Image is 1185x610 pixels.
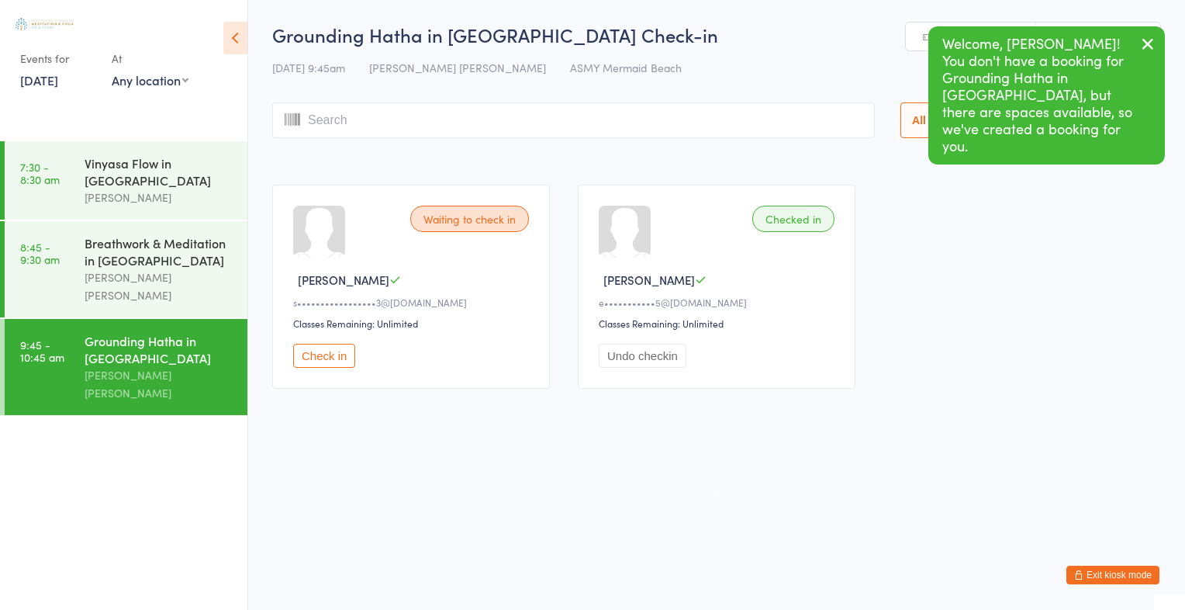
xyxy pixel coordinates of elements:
h2: Grounding Hatha in [GEOGRAPHIC_DATA] Check-in [272,22,1161,47]
div: Vinyasa Flow in [GEOGRAPHIC_DATA] [85,154,234,189]
img: Australian School of Meditation & Yoga (Gold Coast) [16,18,74,30]
div: Welcome, [PERSON_NAME]! You don't have a booking for Grounding Hatha in [GEOGRAPHIC_DATA], but th... [928,26,1165,165]
div: Waiting to check in [410,206,529,232]
input: Search [272,102,875,138]
time: 8:45 - 9:30 am [20,241,60,265]
a: 7:30 -8:30 amVinyasa Flow in [GEOGRAPHIC_DATA][PERSON_NAME] [5,141,247,220]
div: Classes Remaining: Unlimited [599,317,839,330]
div: Classes Remaining: Unlimited [293,317,534,330]
div: [PERSON_NAME] [PERSON_NAME] [85,366,234,402]
div: At [112,46,188,71]
span: [PERSON_NAME] [298,272,389,288]
div: [PERSON_NAME] [PERSON_NAME] [85,269,234,304]
div: Breathwork & Meditation in [GEOGRAPHIC_DATA] [85,234,234,269]
div: Checked in [752,206,834,232]
div: s•••••••••••••••••3@[DOMAIN_NAME] [293,296,534,309]
a: 8:45 -9:30 amBreathwork & Meditation in [GEOGRAPHIC_DATA][PERSON_NAME] [PERSON_NAME] [5,221,247,317]
a: [DATE] [20,71,58,88]
div: Events for [20,46,96,71]
span: [DATE] 9:45am [272,60,345,75]
a: 9:45 -10:45 amGrounding Hatha in [GEOGRAPHIC_DATA][PERSON_NAME] [PERSON_NAME] [5,319,247,415]
span: ASMY Mermaid Beach [570,60,682,75]
div: Grounding Hatha in [GEOGRAPHIC_DATA] [85,332,234,366]
div: e•••••••••••5@[DOMAIN_NAME] [599,296,839,309]
div: [PERSON_NAME] [85,189,234,206]
div: Any location [112,71,188,88]
button: Undo checkin [599,344,686,368]
button: Exit kiosk mode [1066,566,1159,584]
span: [PERSON_NAME] [PERSON_NAME] [369,60,546,75]
time: 7:30 - 8:30 am [20,161,60,185]
span: [PERSON_NAME] [603,272,695,288]
button: All Bookings [900,102,990,138]
button: Check in [293,344,355,368]
time: 9:45 - 10:45 am [20,338,64,363]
